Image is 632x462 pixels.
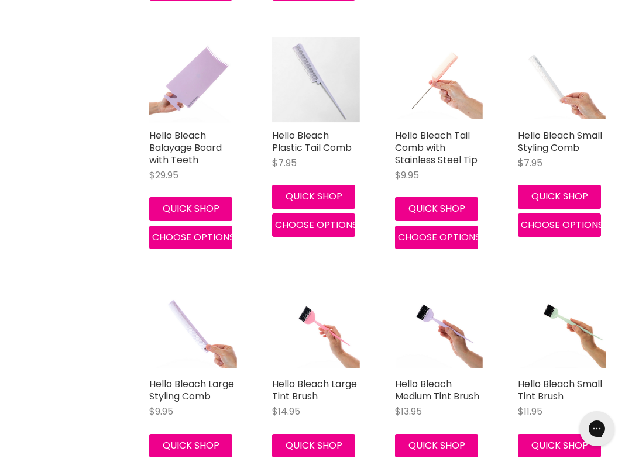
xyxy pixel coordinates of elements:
[395,168,419,182] span: $9.95
[272,377,357,403] a: Hello Bleach Large Tint Brush
[272,156,297,170] span: $7.95
[149,129,222,167] a: Hello Bleach Balayage Board with Teeth
[518,284,606,372] a: Hello Bleach Small Tint Brush
[149,197,232,220] button: Quick shop
[149,377,234,403] a: Hello Bleach Large Styling Comb
[395,197,478,220] button: Quick shop
[518,40,606,119] img: Hello Bleach Small Styling Comb
[518,185,601,208] button: Quick shop
[395,129,478,167] a: Hello Bleach Tail Comb with Stainless Steel Tip
[149,168,178,182] span: $29.95
[272,405,300,418] span: $14.95
[149,434,232,457] button: Quick shop
[518,129,602,154] a: Hello Bleach Small Styling Comb
[272,37,360,122] img: Hello Bleach Plastic Tail Comb
[152,230,235,244] span: Choose options
[518,377,602,403] a: Hello Bleach Small Tint Brush
[395,40,483,119] img: Hello Bleach Tail Comb with Stainless Steel Tip
[395,377,479,403] a: Hello Bleach Medium Tint Brush
[518,156,542,170] span: $7.95
[272,36,360,123] a: Hello Bleach Plastic Tail Comb
[149,289,237,368] img: Hello Bleach Large Styling Comb
[272,434,355,457] button: Quick shop
[395,289,483,368] img: Hello Bleach Medium Tint Brush
[275,218,358,232] span: Choose options
[395,226,478,249] button: Choose options
[272,185,355,208] button: Quick shop
[518,36,606,123] a: Hello Bleach Small Styling Comb
[149,37,237,122] img: Hello Bleach Balayage Board with Teeth
[573,407,620,450] iframe: Gorgias live chat messenger
[272,213,355,237] button: Choose options
[518,434,601,457] button: Quick shop
[395,36,483,123] a: Hello Bleach Tail Comb with Stainless Steel Tip
[518,213,601,237] button: Choose options
[518,405,542,418] span: $11.95
[521,218,603,232] span: Choose options
[395,284,483,372] a: Hello Bleach Medium Tint Brush
[272,284,360,372] a: Hello Bleach Large Tint Brush
[395,434,478,457] button: Quick shop
[398,230,480,244] span: Choose options
[149,284,237,372] a: Hello Bleach Large Styling Comb
[149,226,232,249] button: Choose options
[149,36,237,123] a: Hello Bleach Balayage Board with Teeth
[272,129,352,154] a: Hello Bleach Plastic Tail Comb
[272,289,360,368] img: Hello Bleach Large Tint Brush
[395,405,422,418] span: $13.95
[518,289,606,368] img: Hello Bleach Small Tint Brush
[149,405,173,418] span: $9.95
